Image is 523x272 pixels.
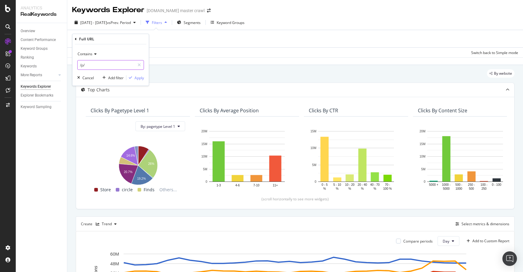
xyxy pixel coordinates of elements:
[429,183,438,186] text: 5000 +
[461,221,509,226] div: Select metrics & dimensions
[21,28,35,34] div: Overview
[91,143,185,186] svg: A chart.
[333,183,341,186] text: 5 - 10
[418,128,512,192] svg: A chart.
[424,180,425,183] text: 0
[21,83,63,90] a: Keywords Explorer
[253,184,259,187] text: 7-10
[80,20,107,25] span: [DATE] - [DATE]
[469,48,518,57] button: Switch back to Simple mode
[100,75,124,81] button: Add filter
[202,155,207,158] text: 10M
[21,46,48,52] div: Keyword Groups
[358,183,367,186] text: 20 - 40
[345,183,355,186] text: 10 - 20
[200,128,294,192] svg: A chart.
[21,37,63,43] a: Content Performance
[141,124,175,129] span: By: pagetype Level 1
[147,8,205,14] div: [DOMAIN_NAME] master crawl
[72,18,138,27] button: [DATE] - [DATE]vsPrev. Period
[157,186,179,193] span: Others...
[21,72,42,78] div: More Reports
[311,130,316,133] text: 15M
[208,18,247,27] button: Keyword Groups
[200,107,259,114] div: Clicks By Average Position
[75,75,94,81] button: Cancel
[336,187,338,190] text: %
[453,220,509,228] button: Select metrics & dimensions
[184,20,201,25] span: Segments
[21,54,34,61] div: Ranking
[148,162,154,166] text: 26%
[21,83,51,90] div: Keywords Explorer
[421,168,425,171] text: 5M
[418,107,467,114] div: Clicks By Content Size
[469,187,474,190] text: 500
[21,104,52,110] div: Keyword Sampling
[420,142,425,146] text: 15M
[137,177,146,180] text: 19.2%
[468,183,475,186] text: 250 -
[21,104,63,110] a: Keyword Sampling
[420,155,425,158] text: 10M
[321,183,328,186] text: 0 - 5
[481,187,487,190] text: 250
[455,183,462,186] text: 500 -
[143,18,169,27] button: Filters
[100,186,111,193] span: Store
[207,8,211,13] div: arrow-right-arrow-left
[21,46,63,52] a: Keyword Groups
[315,180,316,183] text: 0
[124,170,132,174] text: 20.7%
[487,69,515,78] div: legacy label
[126,75,144,81] button: Apply
[494,72,512,75] span: By website
[78,51,92,56] span: Contains
[82,75,94,80] div: Cancel
[216,184,221,187] text: 1-3
[21,92,63,99] a: Explorer Bookmarks
[21,5,62,11] div: Analytics
[91,107,149,114] div: Clicks By pagetype Level 1
[502,251,517,266] div: Open Intercom Messenger
[21,72,57,78] a: More Reports
[144,186,155,193] span: Finds
[472,239,509,243] div: Add to Custom Report
[385,183,390,186] text: 70 -
[21,63,37,70] div: Keywords
[81,219,119,229] div: Create
[348,187,351,190] text: %
[175,18,203,27] button: Segments
[88,87,110,93] div: Top Charts
[312,163,316,167] text: 5M
[311,147,316,150] text: 10M
[203,168,207,171] text: 5M
[93,219,119,229] button: Trend
[464,236,509,246] button: Add to Custom Report
[217,20,245,25] div: Keyword Groups
[309,107,338,114] div: Clicks By CTR
[202,130,207,133] text: 20M
[309,128,403,192] div: A chart.
[102,222,112,226] div: Trend
[443,187,450,190] text: 5000
[21,28,63,34] a: Overview
[361,187,364,190] text: %
[443,239,449,244] span: Day
[442,183,451,186] text: 1000 -
[135,121,185,131] button: By: pagetype Level 1
[110,261,119,266] text: 48M
[135,75,144,80] div: Apply
[205,180,207,183] text: 0
[72,5,144,15] div: Keywords Explorer
[323,187,326,190] text: %
[21,37,56,43] div: Content Performance
[126,154,135,157] text: 14.6%
[492,183,501,186] text: 0 - 100
[21,63,63,70] a: Keywords
[107,20,131,25] span: vs Prev. Period
[108,75,124,80] div: Add filter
